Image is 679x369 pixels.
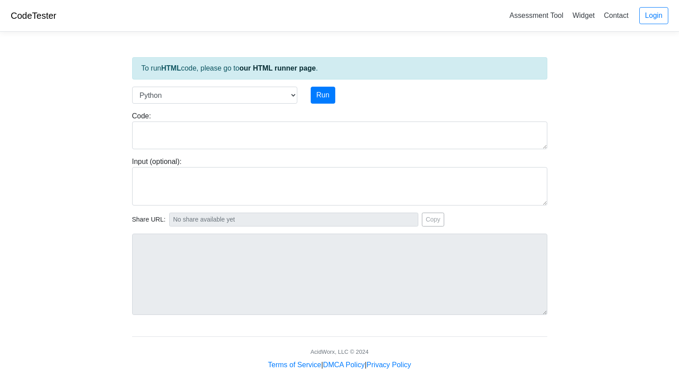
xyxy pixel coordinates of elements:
button: Run [311,87,335,104]
div: AcidWorx, LLC © 2024 [310,348,368,356]
strong: HTML [161,64,181,72]
div: Input (optional): [125,156,554,205]
a: Assessment Tool [506,8,567,23]
a: Widget [569,8,598,23]
a: our HTML runner page [239,64,316,72]
div: To run code, please go to . [132,57,547,80]
div: Code: [125,111,554,149]
a: CodeTester [11,11,56,21]
a: Terms of Service [268,361,321,369]
button: Copy [422,213,445,226]
input: No share available yet [169,213,418,226]
span: Share URL: [132,215,166,225]
a: Contact [600,8,632,23]
a: Login [639,7,668,24]
a: Privacy Policy [367,361,411,369]
a: DMCA Policy [323,361,365,369]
